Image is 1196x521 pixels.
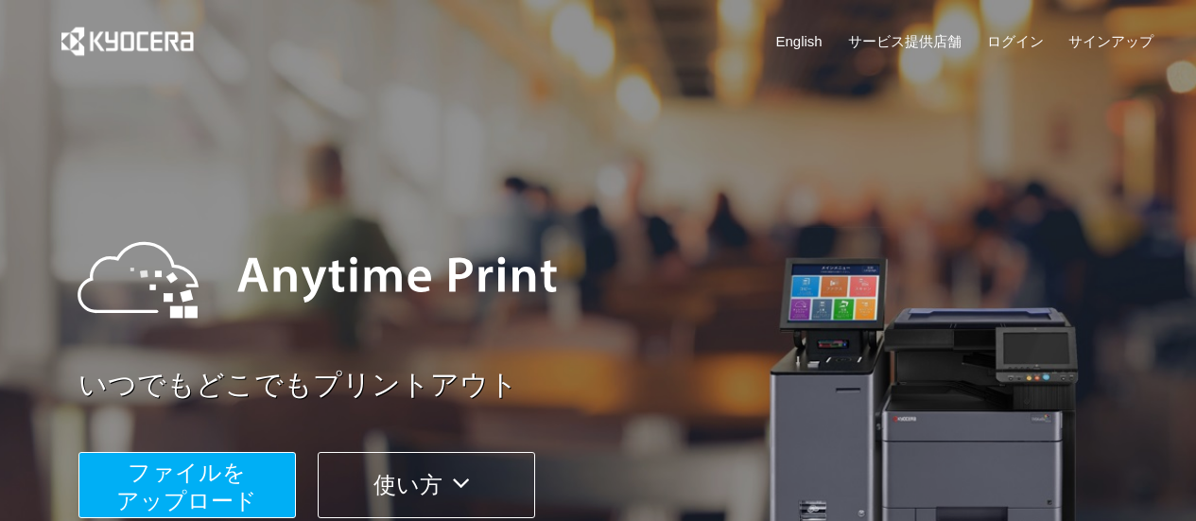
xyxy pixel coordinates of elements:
[848,31,962,51] a: サービス提供店舗
[1068,31,1153,51] a: サインアップ
[318,452,535,518] button: 使い方
[776,31,823,51] a: English
[116,460,257,513] span: ファイルを ​​アップロード
[987,31,1044,51] a: ログイン
[78,365,1166,406] a: いつでもどこでもプリントアウト
[78,452,296,518] button: ファイルを​​アップロード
